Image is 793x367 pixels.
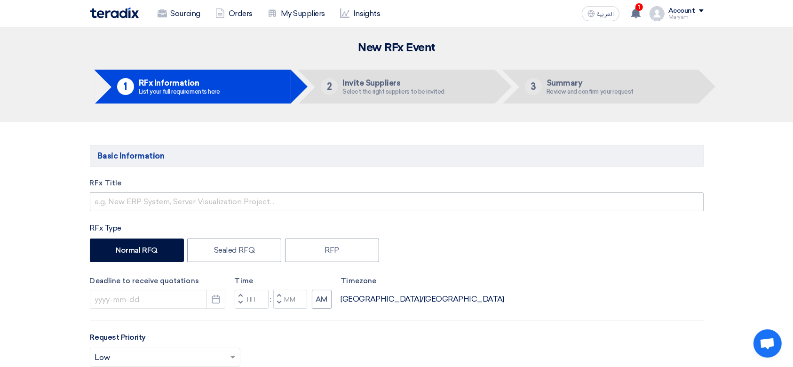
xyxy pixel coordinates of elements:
label: Sealed RFQ [187,239,281,262]
div: : [269,294,273,305]
div: 2 [321,78,338,95]
div: [GEOGRAPHIC_DATA]/[GEOGRAPHIC_DATA] [341,294,504,305]
a: Orders [208,3,260,24]
div: Open chat [753,329,782,358]
h5: Basic Information [90,145,704,167]
label: Normal RFQ [90,239,184,262]
label: Time [235,276,332,287]
div: Select the right suppliers to be invited [342,88,444,95]
img: profile_test.png [650,6,665,21]
div: List your full requirements here [139,88,220,95]
img: Teradix logo [90,8,139,18]
button: العربية [582,6,619,21]
label: Request Priority [90,332,146,343]
div: RFx Type [90,223,704,234]
input: e.g. New ERP System, Server Visualization Project... [90,192,704,211]
button: AM [312,290,332,309]
label: Timezone [341,276,504,287]
div: Maryam [668,15,704,20]
div: 1 [117,78,134,95]
label: RFP [285,239,379,262]
a: My Suppliers [260,3,333,24]
h5: RFx Information [139,79,220,87]
input: yyyy-mm-dd [90,290,225,309]
h5: Invite Suppliers [342,79,444,87]
h5: Summary [547,79,634,87]
a: Insights [333,3,388,24]
h2: New RFx Event [90,41,704,55]
a: Sourcing [150,3,208,24]
input: Hours [235,290,269,309]
span: العربية [597,11,614,17]
label: Deadline to receive quotations [90,276,225,287]
div: Review and confirm your request [547,88,634,95]
input: Minutes [273,290,307,309]
span: 1 [635,3,643,11]
div: Account [668,7,695,15]
label: RFx Title [90,178,704,189]
div: 3 [525,78,542,95]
